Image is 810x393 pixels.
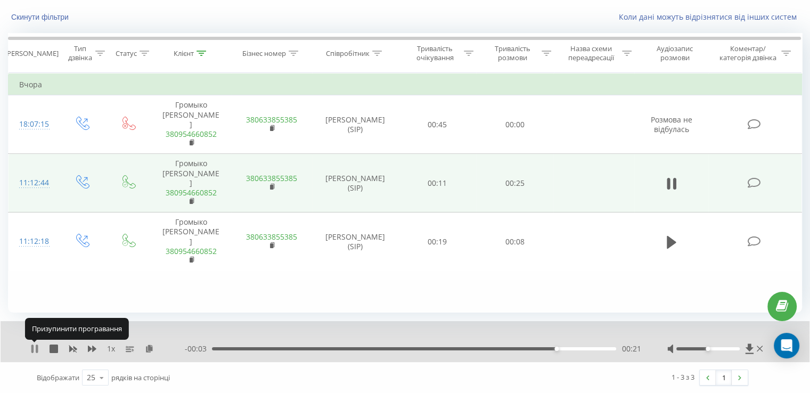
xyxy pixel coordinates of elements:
td: Громыко [PERSON_NAME] [151,212,231,271]
td: [PERSON_NAME] (SIP) [312,154,399,212]
span: 00:21 [621,343,641,354]
td: 00:11 [399,154,476,212]
td: 00:19 [399,212,476,271]
div: Призупинити програвання [25,318,129,339]
div: 11:12:44 [19,173,47,193]
td: 00:00 [476,95,553,154]
a: 380633855385 [246,173,297,183]
div: Тривалість очікування [408,44,462,62]
button: Скинути фільтри [8,12,74,22]
td: Вчора [9,74,802,95]
td: Громыко [PERSON_NAME] [151,95,231,154]
td: 00:08 [476,212,553,271]
div: 1 - 3 з 3 [672,372,694,382]
div: [PERSON_NAME] [5,49,59,58]
div: Співробітник [326,49,370,58]
span: - 00:03 [185,343,212,354]
div: 11:12:18 [19,231,47,252]
a: 380954660852 [166,187,217,198]
div: Статус [116,49,137,58]
a: 380633855385 [246,114,297,125]
div: Клієнт [174,49,194,58]
div: Коментар/категорія дзвінка [716,44,779,62]
span: Розмова не відбулась [651,114,692,134]
div: Accessibility label [554,347,559,351]
span: Відображати [37,373,79,382]
div: Тип дзвінка [67,44,92,62]
div: Аудіозапис розмови [644,44,706,62]
td: [PERSON_NAME] (SIP) [312,212,399,271]
td: 00:25 [476,154,553,212]
div: 18:07:15 [19,114,47,135]
div: Бізнес номер [242,49,286,58]
td: 00:45 [399,95,476,154]
td: Громыко [PERSON_NAME] [151,154,231,212]
a: 1 [716,370,732,385]
div: Тривалість розмови [486,44,539,62]
a: 380954660852 [166,129,217,139]
a: 380954660852 [166,246,217,256]
div: Accessibility label [706,347,710,351]
div: 25 [87,372,95,383]
a: Коли дані можуть відрізнятися вiд інших систем [619,12,802,22]
div: Open Intercom Messenger [774,333,799,358]
a: 380633855385 [246,232,297,242]
span: 1 x [107,343,115,354]
div: Назва схеми переадресації [563,44,619,62]
td: [PERSON_NAME] (SIP) [312,95,399,154]
span: рядків на сторінці [111,373,170,382]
